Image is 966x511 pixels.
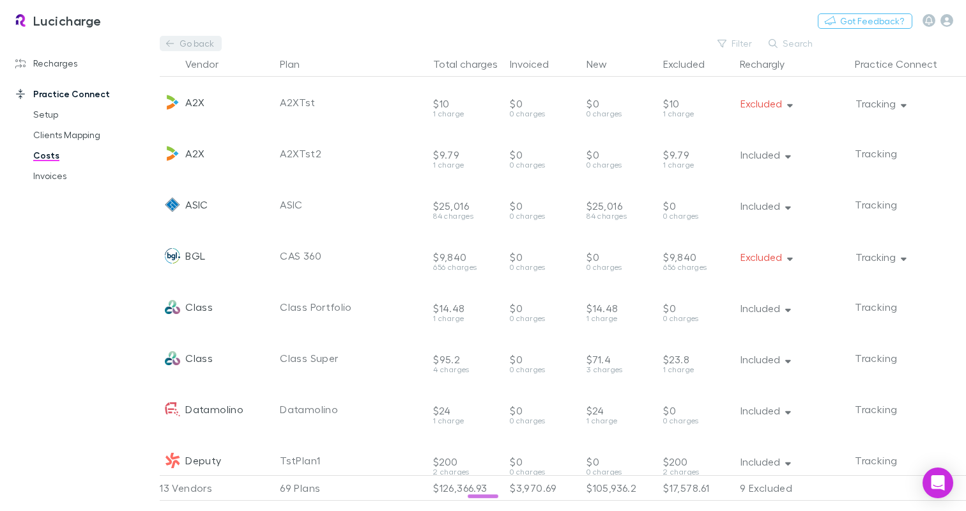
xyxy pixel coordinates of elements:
div: BGL [185,230,205,281]
div: $0 [586,230,653,263]
div: ASIC [185,179,208,230]
div: 0 charges [586,110,653,118]
button: Invoiced [510,51,564,77]
div: 0 charges [510,161,576,169]
a: Recharges [3,53,157,74]
div: 0 charges [510,110,576,118]
div: $25,016 [586,179,653,212]
div: $0 [663,281,730,315]
div: $14.48 [433,281,500,315]
div: CAS 360 [280,230,423,281]
img: Class's Logo [165,299,180,315]
a: Costs [20,145,157,166]
div: Class Portfolio [280,281,423,333]
div: Datamolino [185,384,243,435]
div: A2XTst2 [280,128,423,179]
div: $0 [663,179,730,212]
button: Excluded [663,51,720,77]
img: A2X's Logo [165,95,180,110]
img: A2X's Logo [165,146,180,161]
span: The plan is not excluded from Rechargly, tracking on Practice Connect cannot be disabled. [855,198,897,210]
div: $9.79 [433,128,500,161]
div: $0 [510,333,576,366]
span: The plan is not excluded from Rechargly, tracking on Practice Connect cannot be disabled. [855,147,897,159]
div: $71.4 [586,333,653,366]
div: $126,366.93 [428,475,505,501]
button: Rechargly [740,51,800,77]
div: Datamolino [280,384,423,435]
div: $0 [510,128,576,161]
div: 84 charges [586,212,653,220]
button: Plan [280,51,315,77]
div: 84 charges [433,212,500,220]
button: Tracking [845,248,915,267]
div: $0 [663,384,730,417]
div: $200 [433,435,500,468]
h3: Lucicharge [33,13,102,28]
div: 2 charges [663,468,730,476]
img: Lucicharge's Logo [13,13,28,28]
img: Datamolino's Logo [165,402,180,417]
img: ASIC's Logo [165,197,180,212]
div: 0 charges [663,315,730,322]
button: Search [762,36,820,51]
div: 4 charges [433,366,500,373]
div: $9,840 [663,230,730,263]
a: Setup [20,104,157,125]
div: Deputy [185,435,221,486]
a: Lucicharge [5,5,109,36]
a: Clients Mapping [20,125,157,145]
div: $200 [663,435,730,468]
div: Class [185,281,213,333]
div: $9.79 [663,128,730,161]
div: $105,936.2 [581,475,658,501]
div: 656 charges [433,263,500,271]
div: 0 charges [510,263,576,271]
div: $10 [433,77,500,110]
div: 3 charges [586,366,653,373]
a: Practice Connect [3,84,157,104]
button: Excluded [730,248,801,267]
div: 1 charge [433,315,500,322]
button: Included [730,196,799,216]
div: 1 charge [663,161,730,169]
button: Included [730,452,799,471]
button: Total charges [433,51,513,77]
img: Class's Logo [165,350,180,366]
div: 0 charges [510,417,576,425]
span: The plan is not excluded from Rechargly, tracking on Practice Connect cannot be disabled. [855,454,897,466]
div: 2 charges [433,468,500,476]
div: $0 [586,128,653,161]
div: 9 Excluded [735,475,850,501]
span: The plan is not excluded from Rechargly, tracking on Practice Connect cannot be disabled. [855,352,897,364]
img: BGL's Logo [165,248,180,263]
div: 13 Vendors [160,475,275,501]
div: $0 [510,77,576,110]
div: $3,970.69 [505,475,581,501]
button: Practice Connect [855,51,953,77]
div: A2X [185,128,204,179]
div: 1 charge [586,315,653,322]
div: $95.2 [433,333,500,366]
button: Excluded [730,94,801,113]
div: TstPlan1 [280,435,423,486]
div: A2XTst [280,77,423,128]
button: Got Feedback? [818,13,912,29]
div: 0 charges [586,263,653,271]
div: $25,016 [433,179,500,212]
div: $24 [433,384,500,417]
div: 0 charges [586,161,653,169]
div: 0 charges [510,468,576,476]
div: 0 charges [663,212,730,220]
div: 0 charges [586,468,653,476]
div: $0 [510,384,576,417]
button: Filter [711,36,760,51]
button: Included [730,401,799,420]
div: $23.8 [663,333,730,366]
a: Go back [160,36,221,51]
div: 0 charges [510,315,576,322]
div: $10 [663,77,730,110]
div: A2X [185,77,204,128]
span: The plan is not excluded from Rechargly, tracking on Practice Connect cannot be disabled. [855,403,897,415]
div: 69 Plans [275,475,428,501]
